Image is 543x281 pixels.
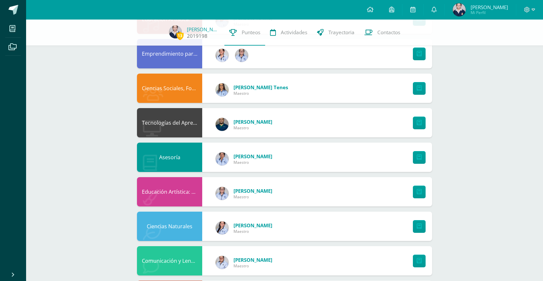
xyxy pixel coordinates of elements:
span: Maestro [234,91,288,96]
span: Maestro [234,263,272,269]
span: [PERSON_NAME] [234,257,272,263]
img: d75c63bec02e1283ee24e764633d115c.png [216,118,229,131]
span: Punteos [242,29,260,36]
img: aa878318b5e0e33103c298c3b86d4ee8.png [216,221,229,234]
div: Ciencias Naturales [137,212,202,241]
div: Comunicación y Lenguaje Idioma Extranjero Inglés [137,246,202,275]
div: Ciencias Sociales, Formación Ciudadana e Interculturalidad [137,74,202,103]
a: [PERSON_NAME] [187,26,219,33]
span: [PERSON_NAME] [471,4,508,10]
a: Trayectoria [312,20,359,46]
a: Actividades [265,20,312,46]
a: Punteos [224,20,265,46]
div: Tecnologías del Aprendizaje y la Comunicación [137,108,202,137]
img: af23b5b34c893ad7669fa9ce598c2f51.png [453,3,466,16]
img: a19da184a6dd3418ee17da1f5f2698ae.png [216,187,229,200]
span: Maestro [234,160,272,165]
img: 02e3e31c73f569ab554490242ab9245f.png [216,49,229,62]
img: e596f989ff77b806b21d74f54c230562.png [216,152,229,165]
div: Asesoría [137,143,202,172]
a: Contactos [359,20,405,46]
span: 13 [176,32,184,40]
span: Actividades [281,29,307,36]
span: [PERSON_NAME] [234,188,272,194]
span: Contactos [377,29,400,36]
img: 8fef9c4feaae74bba3b915c4762f4777.png [216,83,229,96]
img: a19da184a6dd3418ee17da1f5f2698ae.png [235,49,248,62]
span: Maestro [234,125,272,131]
div: Educación Artística: Artes Visuales [137,177,202,206]
span: [PERSON_NAME] [234,119,272,125]
span: Mi Perfil [471,10,508,15]
a: 2019198 [187,33,207,39]
span: Trayectoria [328,29,354,36]
div: Emprendimiento para la Productividad [137,39,202,68]
span: [PERSON_NAME] Tenes [234,84,288,91]
img: af23b5b34c893ad7669fa9ce598c2f51.png [169,25,182,38]
span: [PERSON_NAME] [234,222,272,229]
span: Maestro [234,194,272,200]
span: [PERSON_NAME] [234,153,272,160]
img: 2ae3b50cfd2585439a92959790b77830.png [216,256,229,269]
span: Maestro [234,229,272,234]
